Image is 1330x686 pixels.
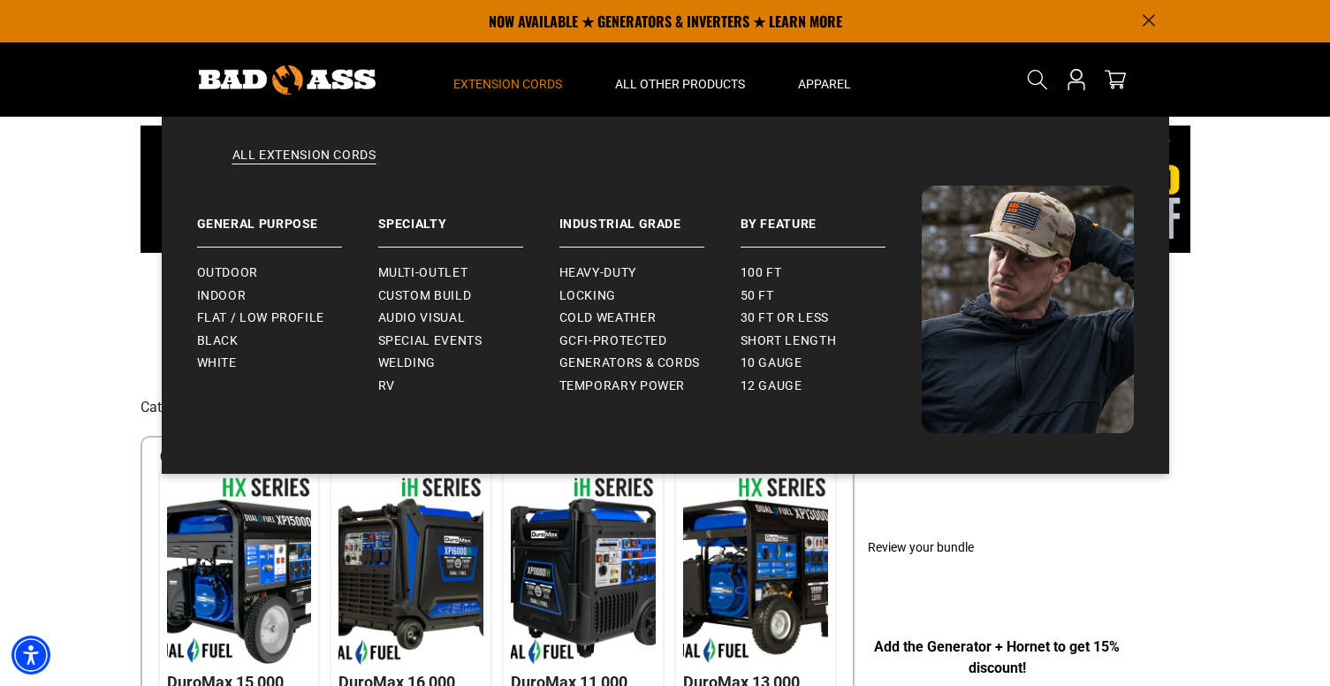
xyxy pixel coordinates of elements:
a: Heavy-Duty [559,262,741,285]
span: Audio Visual [378,310,466,326]
a: General Purpose [197,186,378,248]
span: All Other Products [615,76,745,92]
div: Accessibility Menu [11,636,50,675]
span: 12 gauge [741,378,802,394]
img: Bad Ass Extension Cords [199,65,376,95]
span: Short Length [741,333,837,349]
div: Your Bundle [868,436,1043,534]
span: Custom Build [378,288,472,304]
span: Heavy-Duty [559,265,636,281]
span: Special Events [378,333,483,349]
img: Bad Ass Extension Cords [922,186,1134,433]
span: 10 gauge [741,355,802,371]
span: Cold Weather [559,310,657,326]
span: GCFI-Protected [559,333,667,349]
a: RV [378,375,559,398]
a: Cold Weather [559,307,741,330]
a: Special Events [378,330,559,353]
span: Locking [559,288,616,304]
a: Black [197,330,378,353]
a: Locking [559,285,741,308]
img: 1756230069079.jpg [141,126,1190,253]
a: 50 ft [741,285,922,308]
span: RV [378,378,395,394]
a: 30 ft or less [741,307,922,330]
summary: Extension Cords [427,42,589,117]
a: 12 gauge [741,375,922,398]
a: Indoor [197,285,378,308]
span: Multi-Outlet [378,265,468,281]
span: Welding [378,355,436,371]
a: 100 ft [741,262,922,285]
span: Outdoor [197,265,258,281]
span: Temporary Power [559,378,686,394]
summary: Search [1023,65,1052,94]
a: By Feature [741,186,922,248]
span: Flat / Low Profile [197,310,325,326]
summary: Apparel [771,42,878,117]
span: White [197,355,237,371]
span: Extension Cords [453,76,562,92]
span: Indoor [197,288,247,304]
a: Specialty [378,186,559,248]
a: Flat / Low Profile [197,307,378,330]
div: Review your bundle [868,538,1043,628]
a: GCFI-Protected [559,330,741,353]
a: Multi-Outlet [378,262,559,285]
a: Short Length [741,330,922,353]
div: Category 1 [160,446,229,468]
span: 100 ft [741,265,782,281]
a: White [197,352,378,375]
div: Add the Generator + Hornet to get 15% discount! [868,636,1125,679]
a: Outdoor [197,262,378,285]
a: Custom Build [378,285,559,308]
a: Industrial Grade [559,186,741,248]
a: Audio Visual [378,307,559,330]
a: All Extension Cords [197,147,1134,186]
summary: All Other Products [589,42,771,117]
a: 10 gauge [741,352,922,375]
a: Temporary Power [559,375,741,398]
span: Generators & Cords [559,355,701,371]
div: Category 1 [141,397,1190,418]
span: Black [197,333,239,349]
span: Apparel [798,76,851,92]
span: 50 ft [741,288,774,304]
a: Generators & Cords [559,352,741,375]
a: Welding [378,352,559,375]
span: 30 ft or less [741,310,829,326]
